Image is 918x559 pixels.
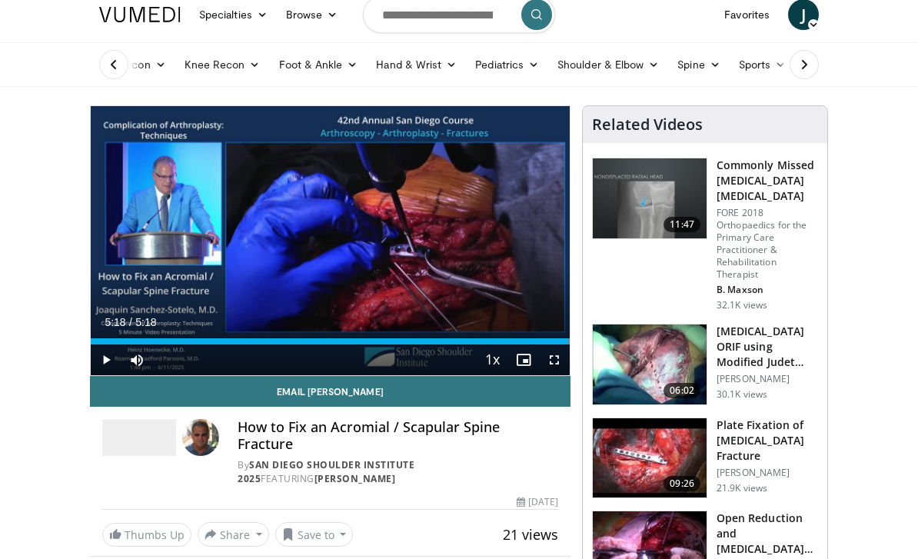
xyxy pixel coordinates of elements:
a: Pediatrics [466,49,548,80]
a: Hand & Wrist [367,49,466,80]
button: Play [91,344,121,375]
button: Playback Rate [477,344,508,375]
p: [PERSON_NAME] [717,373,818,385]
a: Thumbs Up [102,523,191,547]
div: [DATE] [517,495,558,509]
button: Mute [121,344,152,375]
div: By FEATURING [238,458,558,486]
img: VuMedi Logo [99,7,181,22]
img: San Diego Shoulder Institute 2025 [102,419,176,456]
h3: [MEDICAL_DATA] ORIF using Modified Judet Approach [717,324,818,370]
span: 11:47 [664,217,700,232]
p: [PERSON_NAME] [717,467,818,479]
a: 06:02 [MEDICAL_DATA] ORIF using Modified Judet Approach [PERSON_NAME] 30.1K views [592,324,818,405]
p: 30.1K views [717,388,767,401]
button: Fullscreen [539,344,570,375]
a: 09:26 Plate Fixation of [MEDICAL_DATA] Fracture [PERSON_NAME] 21.9K views [592,418,818,499]
button: Enable picture-in-picture mode [508,344,539,375]
a: [PERSON_NAME] [314,472,396,485]
a: Foot & Ankle [270,49,368,80]
span: 09:26 [664,476,700,491]
img: Picture_4_42_2.png.150x105_q85_crop-smart_upscale.jpg [593,418,707,498]
button: Save to [275,522,354,547]
p: B. Maxson [717,284,818,296]
span: / [129,316,132,328]
a: Spine [668,49,729,80]
h4: How to Fix an Acromial / Scapular Spine Fracture [238,419,558,452]
span: 21 views [503,525,558,544]
a: Sports [730,49,796,80]
button: Share [198,522,269,547]
div: Progress Bar [91,338,570,344]
h3: Plate Fixation of [MEDICAL_DATA] Fracture [717,418,818,464]
video-js: Video Player [91,106,570,375]
span: 5:18 [105,316,125,328]
p: 21.9K views [717,482,767,494]
span: 06:02 [664,383,700,398]
img: 322858_0000_1.png.150x105_q85_crop-smart_upscale.jpg [593,324,707,404]
a: Shoulder & Elbow [548,49,668,80]
span: 5:18 [135,316,156,328]
p: 32.1K views [717,299,767,311]
p: FORE 2018 Orthopaedics for the Primary Care Practitioner & Rehabilitation Therapist [717,207,818,281]
img: Avatar [182,419,219,456]
h3: Commonly Missed [MEDICAL_DATA] [MEDICAL_DATA] [717,158,818,204]
a: San Diego Shoulder Institute 2025 [238,458,414,485]
img: b2c65235-e098-4cd2-ab0f-914df5e3e270.150x105_q85_crop-smart_upscale.jpg [593,158,707,238]
h4: Related Videos [592,115,703,134]
h3: Open Reduction and [MEDICAL_DATA] of Type III [MEDICAL_DATA] Fracture [717,511,818,557]
a: Knee Recon [175,49,270,80]
a: Email [PERSON_NAME] [90,376,570,407]
a: 11:47 Commonly Missed [MEDICAL_DATA] [MEDICAL_DATA] FORE 2018 Orthopaedics for the Primary Care P... [592,158,818,311]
